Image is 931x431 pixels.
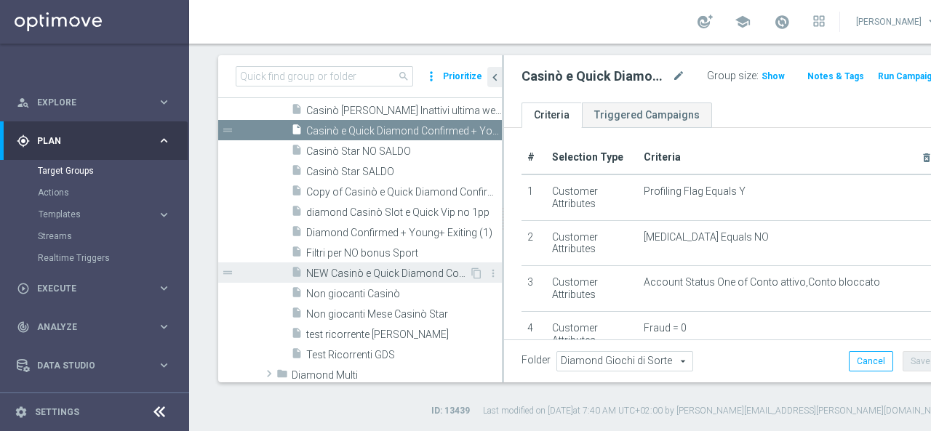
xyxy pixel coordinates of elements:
[16,135,172,147] button: gps_fixed Plan keyboard_arrow_right
[157,320,171,334] i: keyboard_arrow_right
[291,205,303,222] i: insert_drive_file
[38,165,151,177] a: Target Groups
[35,408,79,416] a: Settings
[707,70,756,82] label: Group size
[38,247,188,269] div: Realtime Triggers
[291,185,303,201] i: insert_drive_file
[522,68,669,85] h2: Casinò e Quick Diamond Confirmed + Young+ Exiting
[16,283,172,294] button: play_circle_outline Execute keyboard_arrow_right
[157,358,171,372] i: keyboard_arrow_right
[291,266,303,283] i: insert_drive_file
[38,182,188,204] div: Actions
[38,204,188,225] div: Templates
[15,406,28,419] i: settings
[306,186,502,198] span: Copy of Casin&#xF2; e Quick Diamond Confirmed &#x2B; Young&#x2B; Exiting
[38,252,151,264] a: Realtime Triggers
[306,105,502,117] span: Casin&#xF2; Diamond Tutti Inattivi ultima week
[291,164,303,181] i: insert_drive_file
[398,71,409,82] span: search
[762,71,785,81] span: Show
[291,103,303,120] i: insert_drive_file
[644,231,769,243] span: [MEDICAL_DATA] Equals NO
[291,225,303,242] i: insert_drive_file
[306,145,502,158] span: Casin&#xF2; Star NO SALDO
[291,347,303,364] i: insert_drive_file
[644,276,880,289] span: Account Status One of Conto attivo,Conto bloccato
[17,321,30,334] i: track_changes
[471,267,482,279] i: Duplicate Target group
[522,141,546,174] th: #
[38,225,188,247] div: Streams
[522,220,546,266] td: 2
[306,329,502,341] span: test ricorrente ross
[644,185,746,198] span: Profiling Flag Equals Y
[546,174,638,220] td: Customer Attributes
[487,67,502,87] button: chevron_left
[37,384,152,423] a: Optibot
[487,267,499,279] i: more_vert
[522,311,546,357] td: 4
[306,227,502,239] span: Diamond Confirmed &#x2B; Young&#x2B; Exiting (1)
[291,246,303,262] i: insert_drive_file
[306,125,502,137] span: Casin&#xF2; e Quick Diamond Confirmed &#x2B; Young&#x2B; Exiting
[522,174,546,220] td: 1
[17,134,157,148] div: Plan
[17,282,30,295] i: play_circle_outline
[306,288,502,300] span: Non giocanti Casin&#xF2;
[546,141,638,174] th: Selection Type
[37,361,157,370] span: Data Studio
[16,360,172,371] button: Data Studio keyboard_arrow_right
[291,327,303,344] i: insert_drive_file
[488,71,502,84] i: chevron_left
[157,95,171,109] i: keyboard_arrow_right
[672,68,685,85] i: mode_edit
[644,151,681,163] span: Criteria
[431,405,470,417] label: ID: 13439
[37,284,157,293] span: Execute
[291,124,303,140] i: insert_drive_file
[236,66,413,86] input: Quick find group or folder
[306,206,502,219] span: diamond Casin&#xF2; Slot e Quick Vip no 1pp
[37,323,157,331] span: Analyze
[522,354,551,366] label: Folder
[38,187,151,198] a: Actions
[292,369,502,382] span: Diamond Multi
[38,230,151,242] a: Streams
[16,97,172,108] button: person_search Explore keyboard_arrow_right
[806,68,866,84] button: Notes & Tags
[157,281,171,295] i: keyboard_arrow_right
[546,266,638,312] td: Customer Attributes
[17,134,30,148] i: gps_fixed
[441,67,484,86] button: Prioritize
[291,144,303,161] i: insert_drive_file
[546,220,638,266] td: Customer Attributes
[291,286,303,303] i: insert_drive_file
[522,266,546,312] td: 3
[17,96,157,109] div: Explore
[37,137,157,145] span: Plan
[424,66,439,86] i: more_vert
[17,96,30,109] i: person_search
[306,308,502,321] span: Non giocanti Mese Casin&#xF2; Star
[756,70,759,82] label: :
[276,368,288,384] i: folder
[16,321,172,333] button: track_changes Analyze keyboard_arrow_right
[644,322,687,334] span: Fraud = 0
[306,247,502,259] span: Filtri per NO bonus Sport
[39,210,143,219] span: Templates
[38,209,172,220] button: Templates keyboard_arrow_right
[39,210,157,219] div: Templates
[37,98,157,107] span: Explore
[306,349,502,361] span: Test Ricorrenti GDS
[546,311,638,357] td: Customer Attributes
[582,102,712,128] a: Triggered Campaigns
[291,307,303,323] i: insert_drive_file
[306,166,502,178] span: Casin&#xF2; Star SALDO
[735,14,751,30] span: school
